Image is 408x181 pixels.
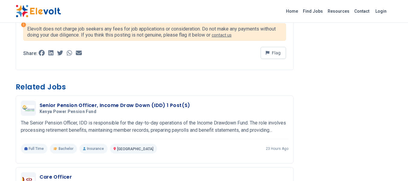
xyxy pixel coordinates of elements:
span: [GEOGRAPHIC_DATA] [117,147,153,151]
a: Kenya Power Pension FundSenior Pension Officer, Income Draw Down (IDD) 1 Post(s)Kenya Power Pensi... [21,101,288,154]
h3: Care Officer [40,173,72,181]
iframe: Chat Widget [378,152,408,181]
p: 23 hours ago [266,146,288,151]
p: The Senior Pension Officer, IDD is responsible for the day-to-day operations of the Income Drawdo... [21,119,288,134]
a: contact us [212,33,232,37]
a: Login [372,5,390,17]
button: Flag [261,47,286,59]
span: Bachelor [59,146,73,151]
a: Home [284,6,300,16]
h3: Related Jobs [16,82,294,92]
img: Elevolt [16,5,61,18]
a: Resources [325,6,352,16]
p: Share: [23,51,37,56]
p: Elevolt does not charge job seekers any fees for job applications or consideration. Do not make a... [27,26,282,38]
a: Find Jobs [300,6,325,16]
p: Insurance [79,144,108,154]
h3: Senior Pension Officer, Income Draw Down (IDD) 1 Post(s) [40,102,190,109]
p: Full Time [21,144,48,154]
a: Contact [352,6,372,16]
span: Kenya Power Pension Fund [40,109,96,115]
img: Kenya Power Pension Fund [22,105,34,111]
